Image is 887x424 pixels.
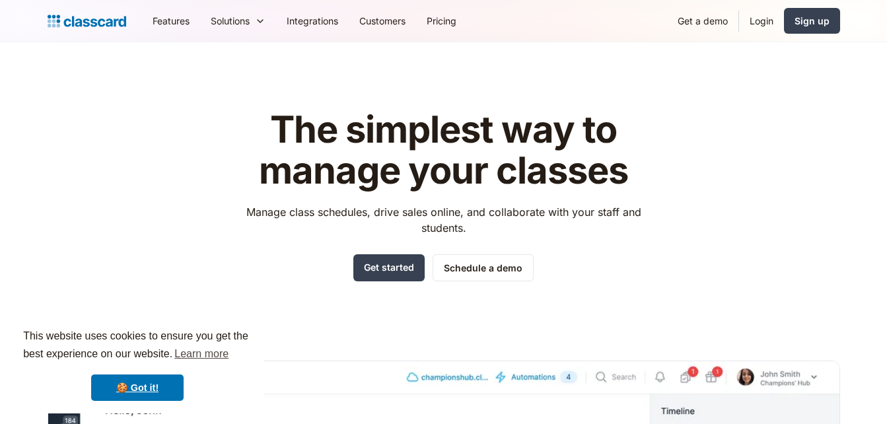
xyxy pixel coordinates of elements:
[739,6,784,36] a: Login
[353,254,425,281] a: Get started
[433,254,534,281] a: Schedule a demo
[211,14,250,28] div: Solutions
[234,204,653,236] p: Manage class schedules, drive sales online, and collaborate with your staff and students.
[200,6,276,36] div: Solutions
[142,6,200,36] a: Features
[23,328,252,364] span: This website uses cookies to ensure you get the best experience on our website.
[11,316,264,413] div: cookieconsent
[276,6,349,36] a: Integrations
[234,110,653,191] h1: The simplest way to manage your classes
[784,8,840,34] a: Sign up
[48,12,126,30] a: home
[795,14,830,28] div: Sign up
[91,374,184,401] a: dismiss cookie message
[172,344,231,364] a: learn more about cookies
[667,6,738,36] a: Get a demo
[349,6,416,36] a: Customers
[416,6,467,36] a: Pricing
